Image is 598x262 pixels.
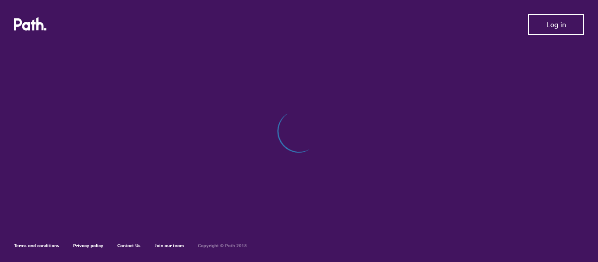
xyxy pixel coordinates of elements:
[14,243,59,248] a: Terms and conditions
[117,243,141,248] a: Contact Us
[528,14,584,35] button: Log in
[198,243,247,248] h6: Copyright © Path 2018
[546,21,566,28] span: Log in
[73,243,103,248] a: Privacy policy
[155,243,184,248] a: Join our team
